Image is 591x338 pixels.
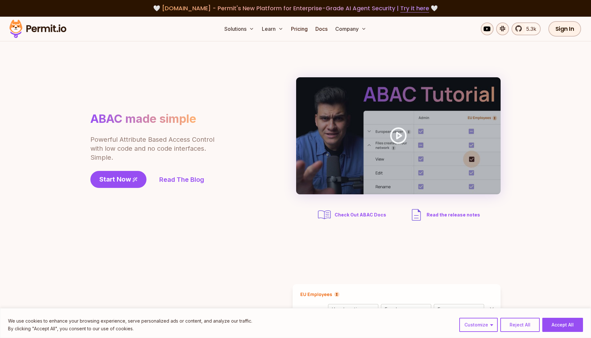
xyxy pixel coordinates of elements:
img: Permit logo [6,18,69,40]
span: Read the release notes [427,212,480,218]
h1: ABAC made simple [90,112,196,126]
a: Pricing [288,22,310,35]
a: Check Out ABAC Docs [317,207,388,223]
a: Docs [313,22,330,35]
p: By clicking "Accept All", you consent to our use of cookies. [8,325,252,333]
a: Read the release notes [409,207,480,223]
p: We use cookies to enhance your browsing experience, serve personalized ads or content, and analyz... [8,317,252,325]
div: 🤍 🤍 [15,4,576,13]
span: [DOMAIN_NAME] - Permit's New Platform for Enterprise-Grade AI Agent Security | [162,4,429,12]
a: 5.3k [512,22,541,35]
button: Accept All [542,318,583,332]
button: Customize [459,318,498,332]
button: Reject All [500,318,540,332]
button: Solutions [222,22,257,35]
p: Powerful Attribute Based Access Control with low code and no code interfaces. Simple. [90,135,215,162]
a: Start Now [90,171,146,188]
a: Read The Blog [159,175,204,184]
a: Try it here [400,4,429,13]
h2: Scale Seamlessly [108,307,240,323]
span: 5.3k [522,25,536,33]
button: Company [333,22,369,35]
span: Start Now [99,175,131,184]
img: description [409,207,424,223]
img: abac docs [317,207,332,223]
button: Learn [259,22,286,35]
span: Check Out ABAC Docs [335,212,386,218]
a: Sign In [548,21,581,37]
